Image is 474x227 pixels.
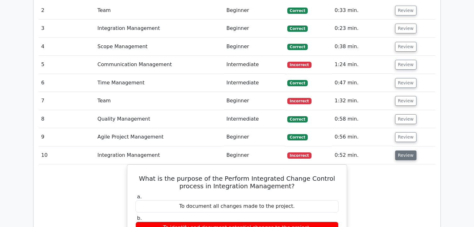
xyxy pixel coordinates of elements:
td: 9 [39,128,95,146]
td: Team [95,2,224,20]
td: 0:23 min. [332,20,392,37]
button: Review [395,96,416,106]
td: 10 [39,146,95,164]
td: Beginner [224,2,285,20]
td: 2 [39,2,95,20]
button: Review [395,114,416,124]
h5: What is the purpose of the Perform Integrated Change Control process in Integration Management? [135,175,339,190]
td: Beginner [224,128,285,146]
span: Incorrect [287,152,311,159]
td: 7 [39,92,95,110]
span: Correct [287,8,308,14]
button: Review [395,60,416,70]
span: Correct [287,80,308,86]
td: 1:32 min. [332,92,392,110]
td: Scope Management [95,38,224,56]
span: Correct [287,26,308,32]
td: Integration Management [95,20,224,37]
td: 6 [39,74,95,92]
div: To document all changes made to the project. [135,200,339,213]
td: 0:56 min. [332,128,392,146]
span: Incorrect [287,98,311,104]
span: a. [137,194,142,200]
td: 4 [39,38,95,56]
td: 3 [39,20,95,37]
td: Beginner [224,146,285,164]
td: 8 [39,110,95,128]
span: Correct [287,44,308,50]
button: Review [395,78,416,88]
td: 0:58 min. [332,110,392,128]
td: Quality Management [95,110,224,128]
td: Agile Project Management [95,128,224,146]
td: Time Management [95,74,224,92]
button: Review [395,150,416,160]
span: Correct [287,116,308,122]
td: 0:38 min. [332,38,392,56]
span: Correct [287,134,308,140]
td: Beginner [224,20,285,37]
td: Intermediate [224,110,285,128]
button: Review [395,42,416,52]
span: b. [137,215,142,221]
td: 0:52 min. [332,146,392,164]
td: 1:24 min. [332,56,392,74]
button: Review [395,6,416,15]
td: Communication Management [95,56,224,74]
span: Incorrect [287,62,311,68]
td: Beginner [224,38,285,56]
button: Review [395,132,416,142]
td: 0:47 min. [332,74,392,92]
td: Intermediate [224,56,285,74]
td: Team [95,92,224,110]
td: Integration Management [95,146,224,164]
td: Beginner [224,92,285,110]
td: Intermediate [224,74,285,92]
button: Review [395,24,416,33]
td: 0:33 min. [332,2,392,20]
td: 5 [39,56,95,74]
